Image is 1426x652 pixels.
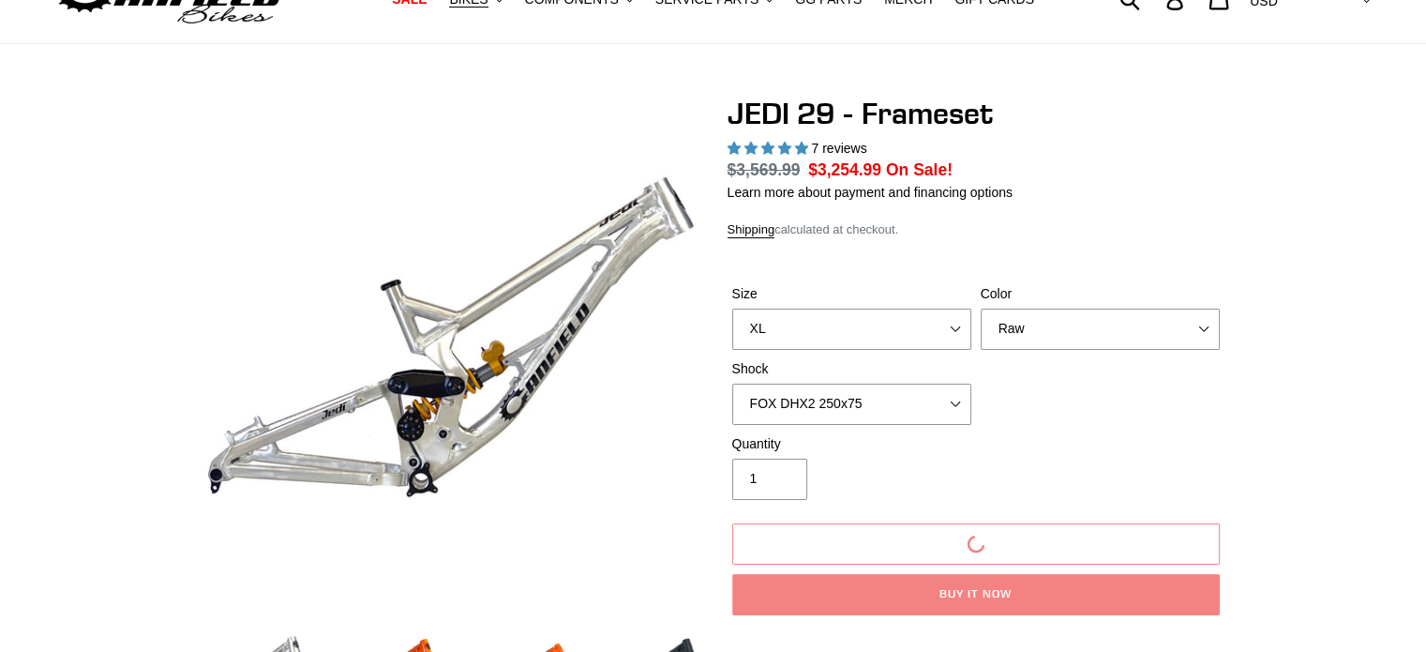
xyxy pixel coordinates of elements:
[728,141,812,156] span: 5.00 stars
[808,160,881,179] span: $3,254.99
[728,220,1224,239] div: calculated at checkout.
[732,359,971,379] label: Shock
[811,141,866,156] span: 7 reviews
[732,523,1220,565] button: Add to cart
[728,185,1013,200] a: Learn more about payment and financing options
[886,158,953,182] span: On Sale!
[728,222,775,238] a: Shipping
[728,96,1224,131] h1: JEDI 29 - Frameset
[981,284,1220,304] label: Color
[732,574,1220,615] button: Buy it now
[732,434,971,454] label: Quantity
[732,284,971,304] label: Size
[728,160,801,179] s: $3,569.99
